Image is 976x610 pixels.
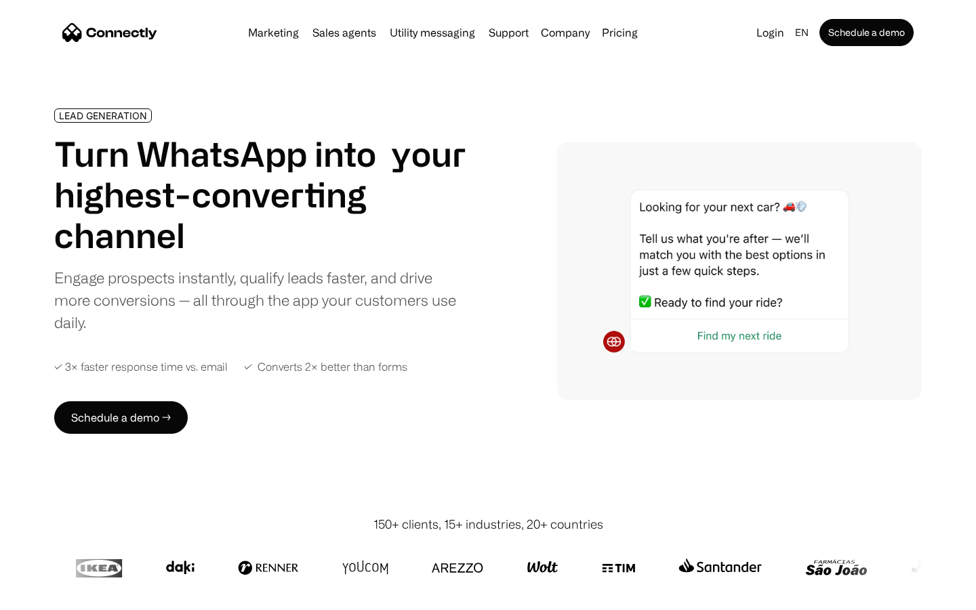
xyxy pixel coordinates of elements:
[243,27,304,38] a: Marketing
[596,27,643,38] a: Pricing
[59,110,147,121] div: LEAD GENERATION
[307,27,382,38] a: Sales agents
[384,27,481,38] a: Utility messaging
[483,27,534,38] a: Support
[14,585,81,605] aside: Language selected: English
[54,401,188,434] a: Schedule a demo →
[819,19,914,46] a: Schedule a demo
[751,23,790,42] a: Login
[54,361,228,373] div: ✓ 3× faster response time vs. email
[54,134,466,256] h1: Turn WhatsApp into your highest-converting channel
[373,515,603,533] div: 150+ clients, 15+ industries, 20+ countries
[795,23,809,42] div: en
[27,586,81,605] ul: Language list
[244,361,407,373] div: ✓ Converts 2× better than forms
[54,266,466,333] div: Engage prospects instantly, qualify leads faster, and drive more conversions — all through the ap...
[541,23,590,42] div: Company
